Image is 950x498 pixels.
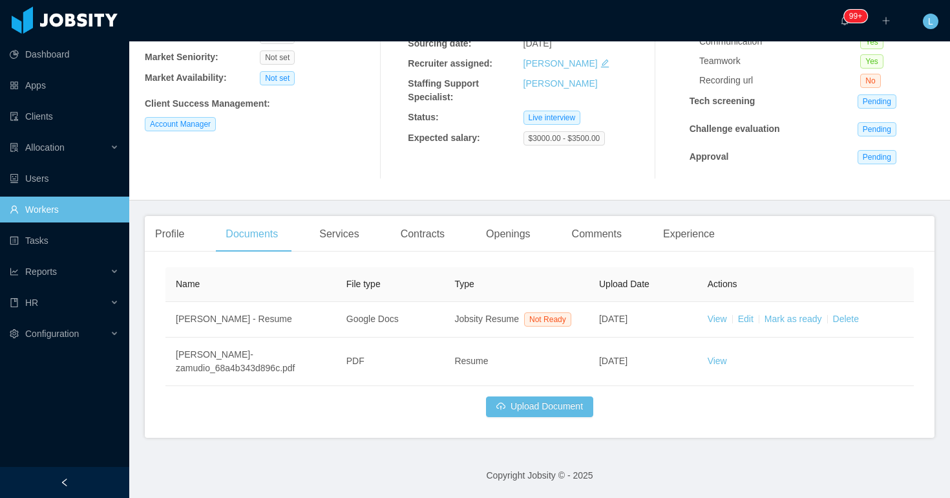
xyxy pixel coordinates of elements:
a: Edit [738,314,754,324]
span: Not set [260,71,295,85]
span: Allocation [25,142,65,153]
span: Pending [858,94,896,109]
span: Yes [860,35,883,49]
span: Not set [260,50,295,65]
a: icon: pie-chartDashboard [10,41,119,67]
div: Experience [653,216,725,252]
b: Sourcing date: [408,38,471,49]
i: icon: edit [600,59,609,68]
span: No [860,74,880,88]
td: PDF [336,338,445,386]
b: Market Seniority: [145,52,218,62]
footer: Copyright Jobsity © - 2025 [129,453,950,498]
a: icon: userWorkers [10,197,119,222]
span: Account Manager [145,117,216,131]
div: Teamwork [699,54,860,68]
a: icon: profileTasks [10,228,119,254]
td: Google Docs [336,302,445,338]
span: Pending [858,122,896,136]
span: [DATE] [523,38,552,49]
a: icon: auditClients [10,103,119,129]
span: Type [454,279,474,289]
strong: Tech screening [690,96,755,106]
a: View [708,314,727,324]
b: Recruiter assigned: [408,58,492,69]
i: icon: line-chart [10,267,19,276]
div: Openings [476,216,541,252]
b: Expected salary: [408,133,480,143]
span: Yes [860,54,883,69]
div: Recording url [699,74,860,87]
div: Contracts [390,216,455,252]
i: icon: solution [10,143,19,152]
td: [PERSON_NAME] - Resume [165,302,336,338]
span: [DATE] [599,314,628,324]
b: Staffing Support Specialist: [408,78,479,102]
b: Status: [408,112,438,122]
span: $3000.00 - $3500.00 [523,131,606,146]
sup: 2140 [844,10,867,23]
a: icon: appstoreApps [10,72,119,98]
strong: Approval [690,151,729,162]
a: Delete [833,314,859,324]
span: Configuration [25,329,79,339]
div: Services [309,216,369,252]
div: Comments [562,216,632,252]
button: icon: cloud-uploadUpload Document [486,396,593,417]
td: [PERSON_NAME]-zamudio_68a4b343d896c.pdf [165,338,336,386]
i: icon: bell [840,16,849,25]
span: Resume [454,356,488,366]
a: icon: robotUsers [10,166,119,191]
span: Reports [25,266,57,277]
div: Profile [145,216,195,252]
span: L [928,14,933,29]
a: View [708,356,727,366]
div: Documents [215,216,288,252]
span: Jobsity Resume [454,314,519,324]
strong: Challenge evaluation [690,124,780,134]
i: icon: plus [881,16,891,25]
span: Live interview [523,111,581,125]
span: HR [25,298,38,308]
a: [PERSON_NAME] [523,78,598,89]
i: icon: setting [10,329,19,338]
span: File type [346,279,381,289]
i: icon: book [10,298,19,307]
span: Name [176,279,200,289]
span: Actions [708,279,737,289]
span: Upload Date [599,279,649,289]
div: Communication [699,35,860,49]
span: Not Ready [524,312,571,327]
b: Market Availability: [145,72,227,83]
span: Pending [858,150,896,164]
b: Client Success Management : [145,98,270,109]
a: Mark as ready [765,314,822,324]
a: [PERSON_NAME] [523,58,598,69]
span: [DATE] [599,356,628,366]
